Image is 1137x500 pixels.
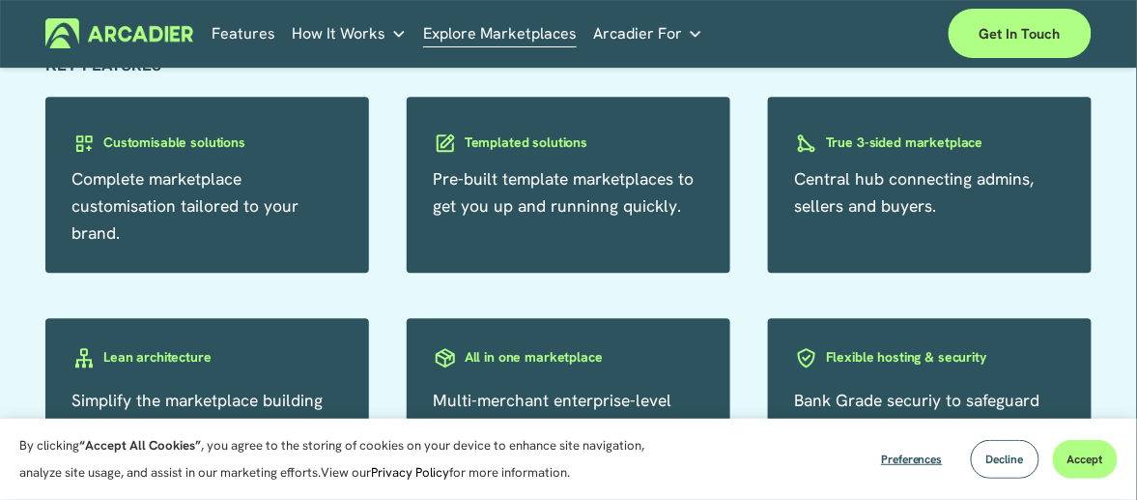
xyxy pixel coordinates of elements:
a: Templated solutions [407,130,730,154]
span: Decline [986,452,1024,467]
a: All in one marketplace [407,344,730,368]
a: Complete marketplace customisation tailored to your brand. [71,168,298,244]
span: Preferences [881,452,943,467]
a: Customisable solutions [45,130,369,154]
a: folder dropdown [293,18,407,48]
a: Get in touch [949,9,1092,58]
a: Features [212,18,275,48]
strong: “Accept All Cookies” [79,437,201,454]
span: How It Works [293,20,386,47]
h3: All in one marketplace [465,348,603,367]
a: Simplify the marketplace building process for speedy deployment. [71,390,323,438]
button: Decline [971,440,1039,479]
button: Preferences [867,440,957,479]
a: Flexible hosting & security [768,344,1092,368]
a: Pre-built template marketplaces to get you up and runninng quickly. [433,168,694,217]
a: Lean architecture [45,344,369,368]
a: Explore Marketplaces [423,18,577,48]
h3: True 3-sided marketplace [826,133,983,152]
h3: Flexible hosting & security [826,348,986,367]
p: By clicking , you agree to the storing of cookies on your device to enhance site navigation, anal... [19,432,647,486]
img: Arcadier [45,18,193,48]
h3: Lean architecture [103,348,212,367]
a: Bank Grade securiy to safeguard your information. [794,390,1039,438]
h3: Templated solutions [465,133,587,152]
a: Central hub connecting admins, sellers and buyers. [794,168,1034,217]
a: folder dropdown [594,18,703,48]
a: Multi-merchant enterprise-level marketplace with open APIs. [433,390,671,438]
a: True 3-sided marketplace [768,130,1092,154]
a: Privacy Policy [371,464,449,481]
span: Arcadier For [594,20,683,47]
iframe: Chat Widget [1040,407,1137,500]
h3: Customisable solutions [103,133,245,152]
